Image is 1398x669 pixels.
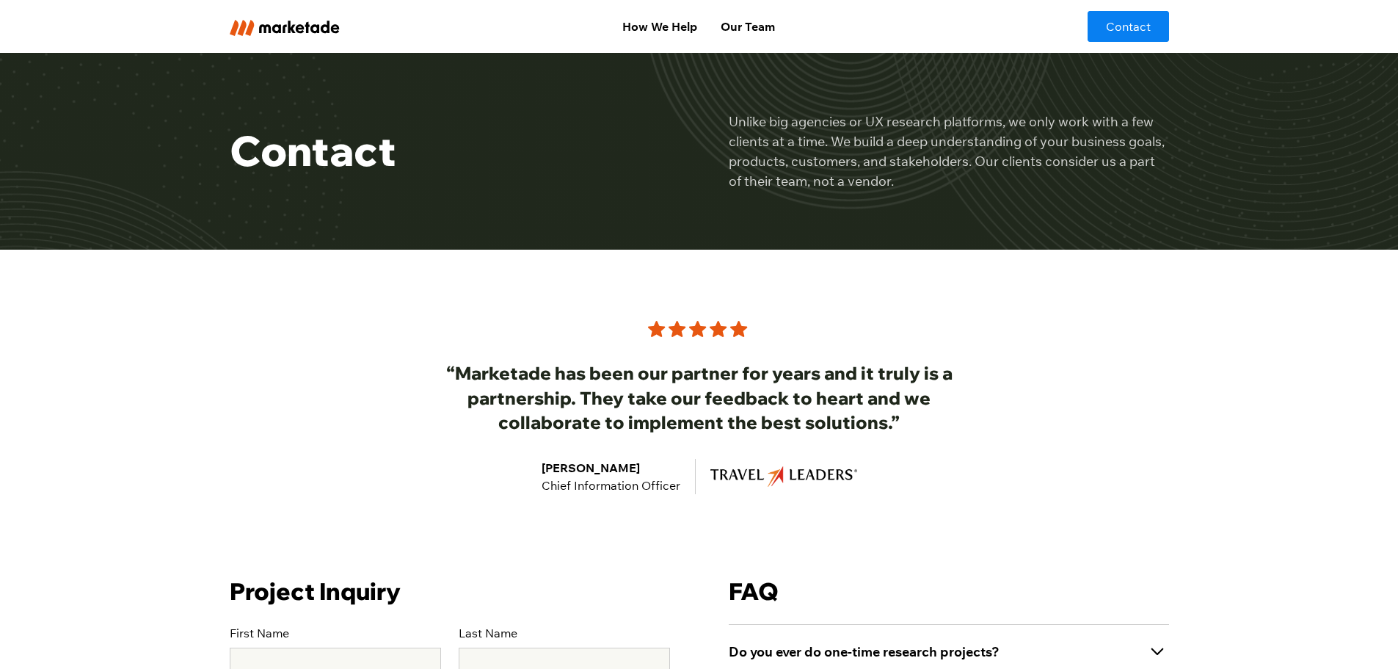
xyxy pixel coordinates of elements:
[542,477,680,494] div: Chief Information Officer
[729,643,1000,660] strong: Do you ever do one-time research projects?
[729,576,1169,607] h4: FAQ
[230,17,426,35] a: home
[542,459,680,477] div: [PERSON_NAME]
[230,624,441,642] label: First Name
[1088,11,1169,42] a: Contact
[459,624,670,642] label: Last Name
[230,126,670,176] h1: Contact
[230,576,670,607] h4: Project Inquiry
[611,12,709,41] a: How We Help
[709,12,787,41] a: Our Team
[418,361,981,435] h3: “Marketade has been our partner for years and it truly is a partnership. They take our feedback t...
[729,112,1169,191] p: Unlike big agencies or UX research platforms, we only work with a few clients at a time. We build...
